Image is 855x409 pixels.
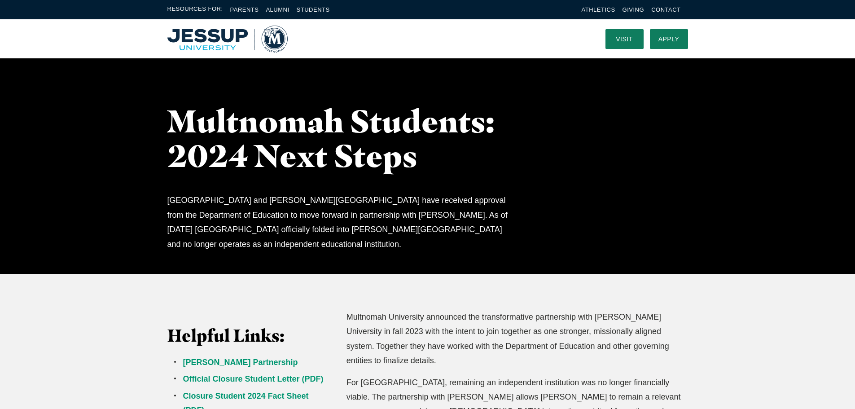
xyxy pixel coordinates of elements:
[266,6,289,13] a: Alumni
[230,6,259,13] a: Parents
[183,358,298,367] a: [PERSON_NAME] Partnership
[651,6,680,13] a: Contact
[167,104,531,173] h1: Multnomah Students: 2024 Next Steps
[582,6,615,13] a: Athletics
[167,193,514,251] p: [GEOGRAPHIC_DATA] and [PERSON_NAME][GEOGRAPHIC_DATA] have received approval from the Department o...
[167,325,330,346] h3: Helpful Links:
[605,29,644,49] a: Visit
[183,374,324,383] a: Official Closure Student Letter (PDF)
[346,310,688,368] p: Multnomah University announced the transformative partnership with [PERSON_NAME] University in fa...
[650,29,688,49] a: Apply
[623,6,645,13] a: Giving
[297,6,330,13] a: Students
[167,4,223,15] span: Resources For:
[167,26,288,53] img: Multnomah University Logo
[167,26,288,53] a: Home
